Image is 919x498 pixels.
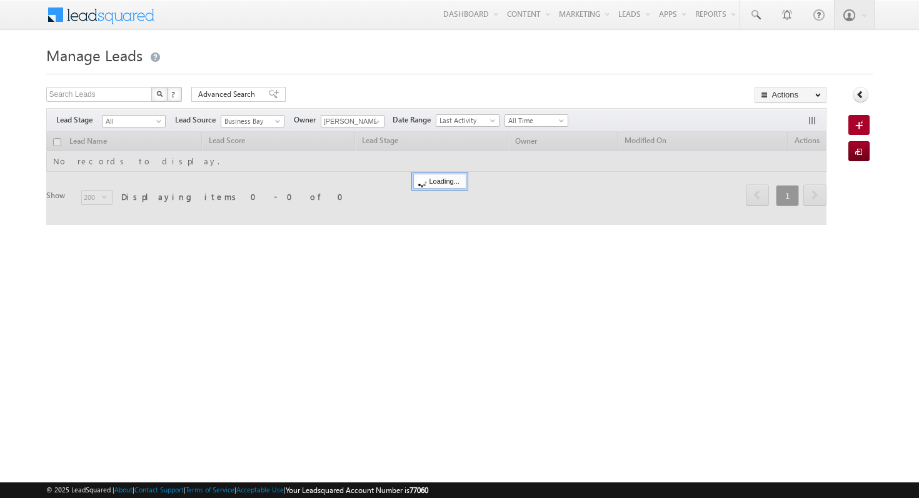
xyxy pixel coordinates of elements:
a: All Time [505,114,568,127]
span: Manage Leads [46,45,143,65]
a: Terms of Service [186,486,234,494]
a: Business Bay [221,115,284,127]
span: © 2025 LeadSquared | | | | | [46,484,428,496]
a: Show All Items [368,116,383,128]
input: Type to Search [321,115,384,127]
span: Owner [294,114,321,126]
span: Your Leadsquared Account Number is [286,486,428,495]
a: About [114,486,133,494]
span: Advanced Search [198,89,259,100]
span: ? [171,89,177,99]
span: Last Activity [436,115,496,126]
span: All Time [505,115,565,126]
img: Search [156,91,163,97]
button: Actions [755,87,826,102]
button: ? [167,87,182,102]
div: Loading... [413,174,466,189]
span: Lead Source [175,114,221,126]
span: Lead Stage [56,114,102,126]
span: 77060 [409,486,428,495]
span: All [103,116,162,127]
span: Date Range [393,114,436,126]
span: Business Bay [221,116,281,127]
a: Contact Support [134,486,184,494]
a: All [102,115,166,127]
a: Acceptable Use [236,486,284,494]
a: Last Activity [436,114,500,127]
